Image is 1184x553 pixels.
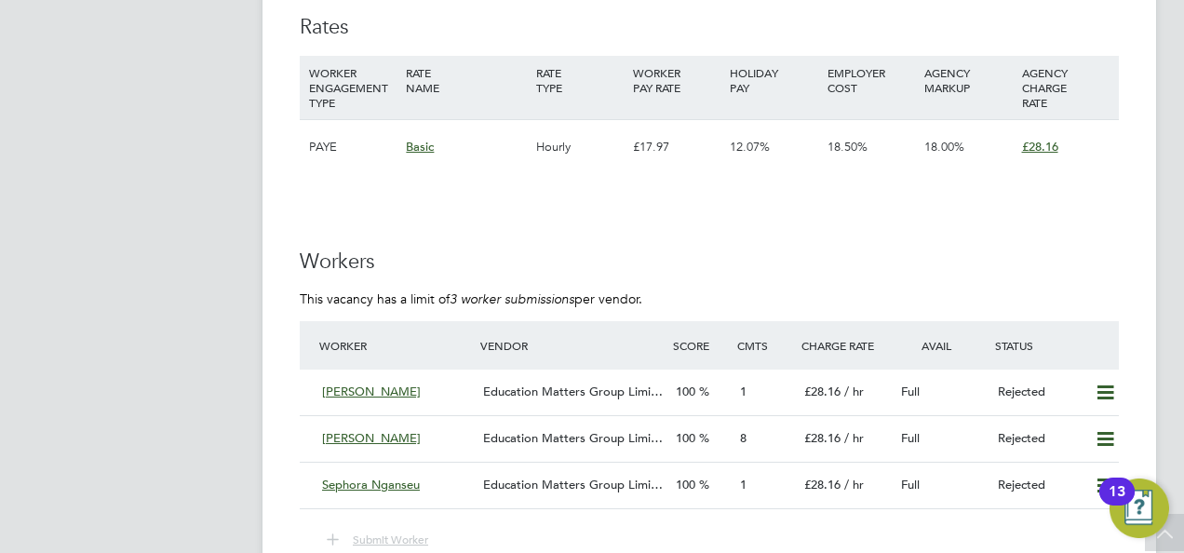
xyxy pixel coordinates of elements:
div: EMPLOYER COST [823,56,920,104]
span: 12.07% [730,139,770,155]
span: Education Matters Group Limi… [483,384,663,399]
div: Vendor [476,329,668,362]
div: RATE TYPE [531,56,628,104]
div: RATE NAME [401,56,531,104]
span: Basic [406,139,434,155]
span: £28.16 [1022,139,1058,155]
div: Charge Rate [797,329,894,362]
div: Avail [894,329,990,362]
button: Submit Worker [314,528,443,552]
h3: Workers [300,249,1119,276]
span: 1 [740,384,747,399]
div: Rejected [990,424,1087,454]
div: HOLIDAY PAY [725,56,822,104]
span: £28.16 [804,384,841,399]
span: Education Matters Group Limi… [483,430,663,446]
span: / hr [844,384,864,399]
span: / hr [844,477,864,492]
span: Full [901,384,920,399]
div: Score [668,329,733,362]
div: Hourly [531,120,628,174]
div: AGENCY MARKUP [920,56,1016,104]
span: 8 [740,430,747,446]
div: AGENCY CHARGE RATE [1017,56,1114,119]
span: 1 [740,477,747,492]
button: Open Resource Center, 13 new notifications [1110,479,1169,538]
span: [PERSON_NAME] [322,430,421,446]
div: WORKER ENGAGEMENT TYPE [304,56,401,119]
span: Full [901,477,920,492]
span: 100 [676,384,695,399]
span: / hr [844,430,864,446]
em: 3 worker submissions [450,290,574,307]
span: Sephora Nganseu [322,477,420,492]
div: Status [990,329,1119,362]
h3: Rates [300,14,1119,41]
div: PAYE [304,120,401,174]
div: 13 [1109,492,1125,516]
div: Worker [315,329,476,362]
span: Education Matters Group Limi… [483,477,663,492]
span: 18.00% [924,139,964,155]
div: Rejected [990,470,1087,501]
span: 100 [676,430,695,446]
span: £28.16 [804,477,841,492]
span: 18.50% [827,139,868,155]
span: £28.16 [804,430,841,446]
div: WORKER PAY RATE [628,56,725,104]
div: Rejected [990,377,1087,408]
p: This vacancy has a limit of per vendor. [300,290,1119,307]
div: Cmts [733,329,797,362]
div: £17.97 [628,120,725,174]
span: 100 [676,477,695,492]
span: [PERSON_NAME] [322,384,421,399]
span: Full [901,430,920,446]
span: Submit Worker [353,532,428,546]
